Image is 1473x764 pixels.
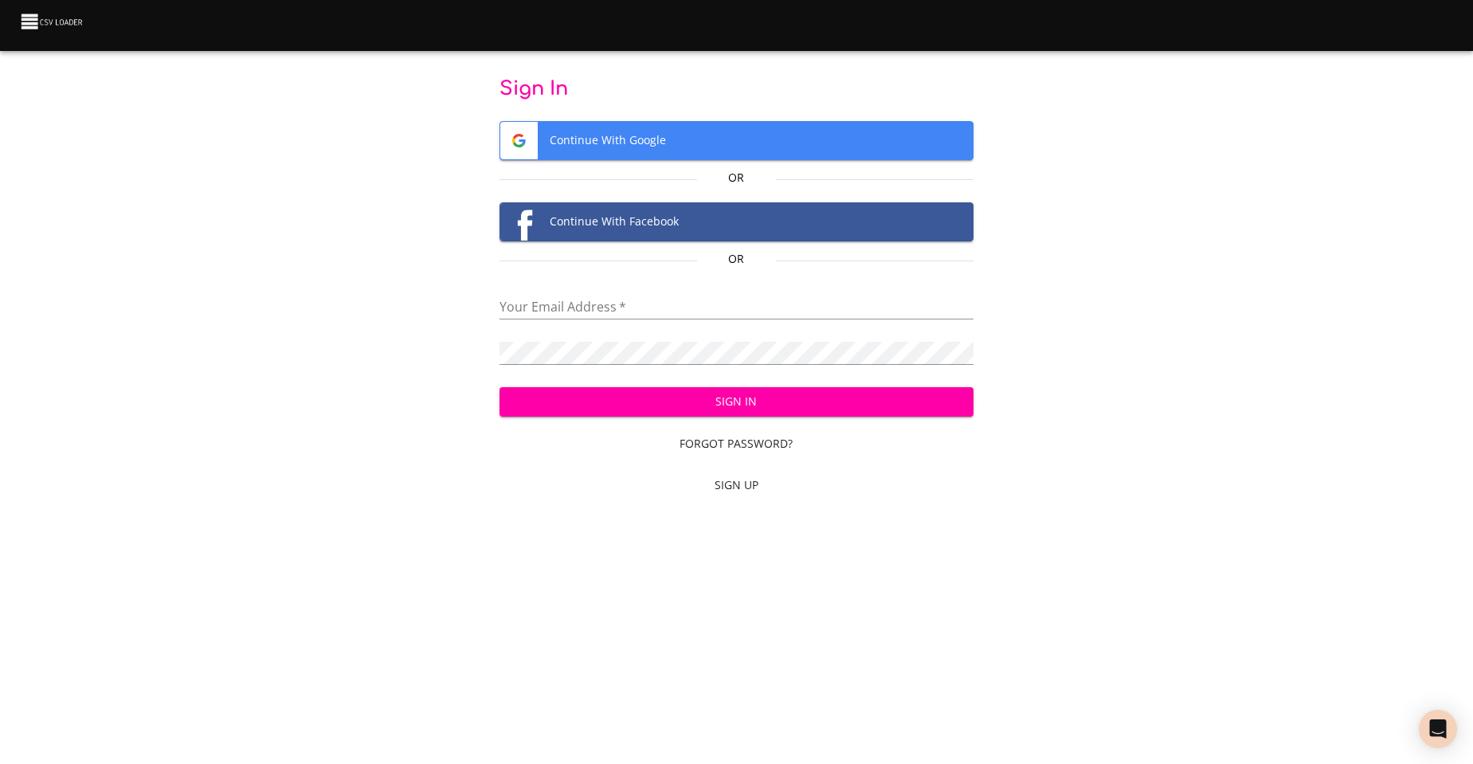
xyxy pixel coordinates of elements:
p: Or [697,170,776,186]
button: Sign In [499,387,974,417]
span: Sign Up [506,476,967,496]
p: Sign In [499,76,974,102]
img: Facebook logo [500,203,538,241]
a: Forgot Password? [499,429,974,459]
img: Google logo [500,122,538,159]
p: Or [697,251,776,267]
span: Sign In [512,392,961,412]
button: Facebook logoContinue With Facebook [499,202,974,241]
span: Continue With Facebook [500,203,973,241]
span: Forgot Password? [506,434,967,454]
a: Sign Up [499,471,974,500]
div: Open Intercom Messenger [1419,710,1457,748]
img: CSV Loader [19,10,86,33]
span: Continue With Google [500,122,973,159]
button: Google logoContinue With Google [499,121,974,160]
